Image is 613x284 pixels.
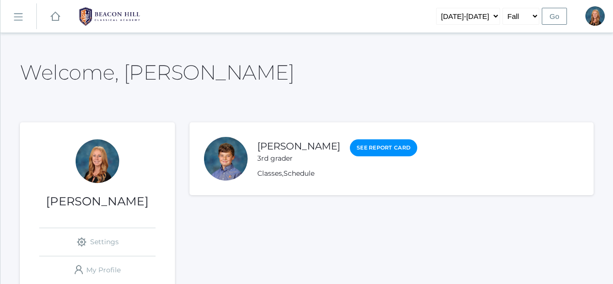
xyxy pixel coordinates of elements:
h1: [PERSON_NAME] [20,195,175,208]
a: [PERSON_NAME] [257,140,340,152]
div: , [257,168,417,179]
div: Nicole Canty [76,139,119,183]
div: 3rd grader [257,153,340,164]
a: Classes [257,169,282,178]
a: Schedule [283,169,314,178]
a: My Profile [39,256,156,284]
a: Settings [39,228,156,256]
input: Go [542,8,567,25]
a: See Report Card [350,139,417,156]
div: Nicole Canty [585,6,605,26]
img: BHCALogos-05-308ed15e86a5a0abce9b8dd61676a3503ac9727e845dece92d48e8588c001991.png [73,4,146,29]
h2: Welcome, [PERSON_NAME] [20,61,294,84]
div: Shiloh Canty [204,137,248,181]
